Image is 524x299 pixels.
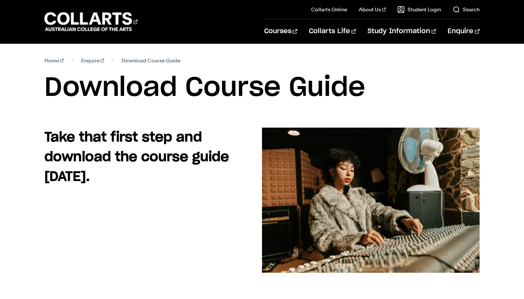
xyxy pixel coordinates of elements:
a: Home [44,55,64,66]
strong: Take that first step and download the course guide [DATE]. [44,131,229,183]
div: Go to homepage [44,11,138,32]
a: About Us [359,6,386,13]
a: Student Login [397,6,441,13]
a: Collarts Life [309,19,356,43]
span: Download Course Guide [122,55,180,66]
a: Collarts Online [311,6,347,13]
a: Study Information [368,19,436,43]
a: Enquire [448,19,479,43]
a: Courses [264,19,297,43]
a: Search [453,6,480,13]
a: Enquire [81,55,104,66]
h1: Download Course Guide [44,71,479,104]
